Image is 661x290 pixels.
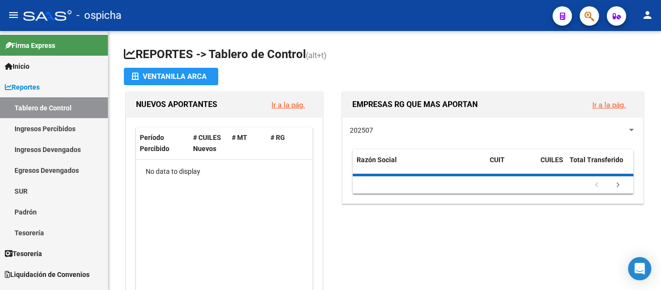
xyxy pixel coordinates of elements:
[537,150,566,182] datatable-header-cell: CUILES
[5,61,30,72] span: Inicio
[352,100,478,109] span: EMPRESAS RG QUE MAS APORTAN
[264,96,313,114] button: Ir a la pág.
[541,156,563,164] span: CUILES
[5,248,42,259] span: Tesorería
[350,126,373,134] span: 202507
[566,150,633,182] datatable-header-cell: Total Transferido
[76,5,121,26] span: - ospicha
[189,127,228,159] datatable-header-cell: # CUILES Nuevos
[124,46,646,63] h1: REPORTES -> Tablero de Control
[570,156,623,164] span: Total Transferido
[132,68,210,85] div: Ventanilla ARCA
[193,134,221,153] span: # CUILES Nuevos
[486,150,537,182] datatable-header-cell: CUIT
[5,82,40,92] span: Reportes
[5,269,90,280] span: Liquidación de Convenios
[628,257,651,280] div: Open Intercom Messenger
[228,127,267,159] datatable-header-cell: # MT
[8,9,19,21] mat-icon: menu
[585,96,633,114] button: Ir a la pág.
[592,101,626,109] a: Ir a la pág.
[271,101,305,109] a: Ir a la pág.
[140,134,169,153] span: Período Percibido
[490,156,505,164] span: CUIT
[136,160,312,184] div: No data to display
[270,134,285,141] span: # RG
[306,51,327,60] span: (alt+t)
[136,127,189,159] datatable-header-cell: Período Percibido
[357,156,397,164] span: Razón Social
[136,100,217,109] span: NUEVOS APORTANTES
[267,127,305,159] datatable-header-cell: # RG
[5,40,55,51] span: Firma Express
[587,180,606,191] a: go to previous page
[353,150,486,182] datatable-header-cell: Razón Social
[609,180,627,191] a: go to next page
[232,134,247,141] span: # MT
[124,68,218,85] button: Ventanilla ARCA
[642,9,653,21] mat-icon: person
